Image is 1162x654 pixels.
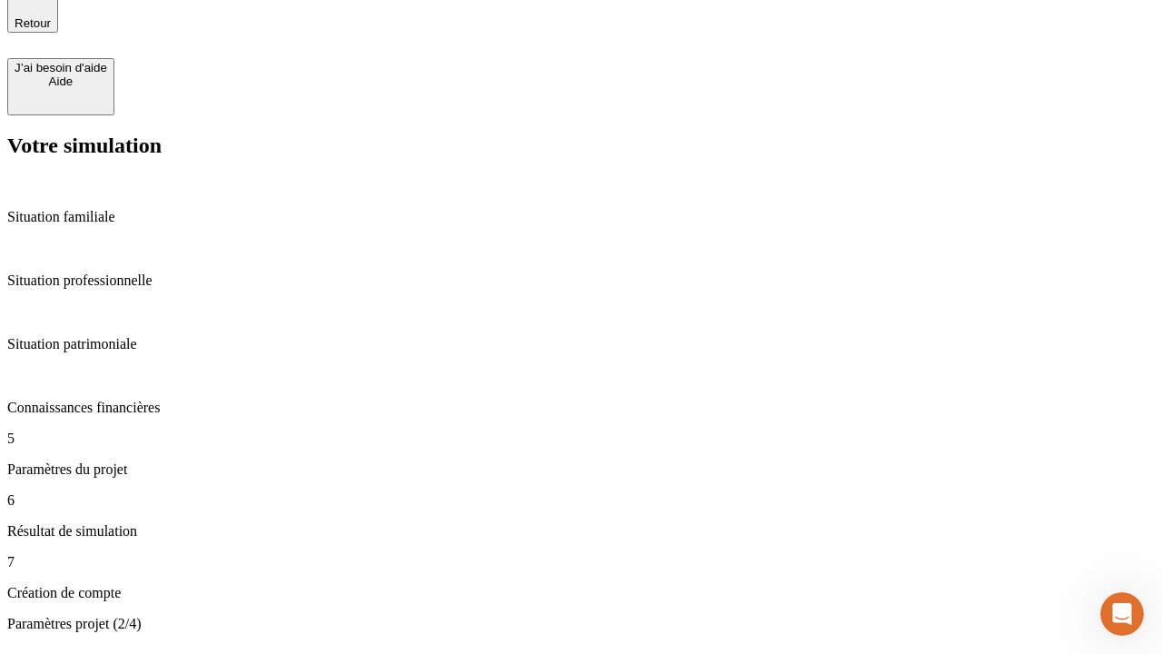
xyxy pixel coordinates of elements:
[15,61,107,74] div: J’ai besoin d'aide
[7,585,1155,601] p: Création de compte
[7,272,1155,289] p: Situation professionnelle
[7,431,1155,447] p: 5
[7,336,1155,352] p: Situation patrimoniale
[7,461,1155,478] p: Paramètres du projet
[7,523,1155,540] p: Résultat de simulation
[15,74,107,88] div: Aide
[7,134,1155,158] h2: Votre simulation
[1100,592,1144,636] iframe: Intercom live chat
[15,16,51,30] span: Retour
[7,554,1155,570] p: 7
[7,616,1155,632] p: Paramètres projet (2/4)
[7,400,1155,416] p: Connaissances financières
[7,492,1155,509] p: 6
[7,209,1155,225] p: Situation familiale
[7,58,114,115] button: J’ai besoin d'aideAide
